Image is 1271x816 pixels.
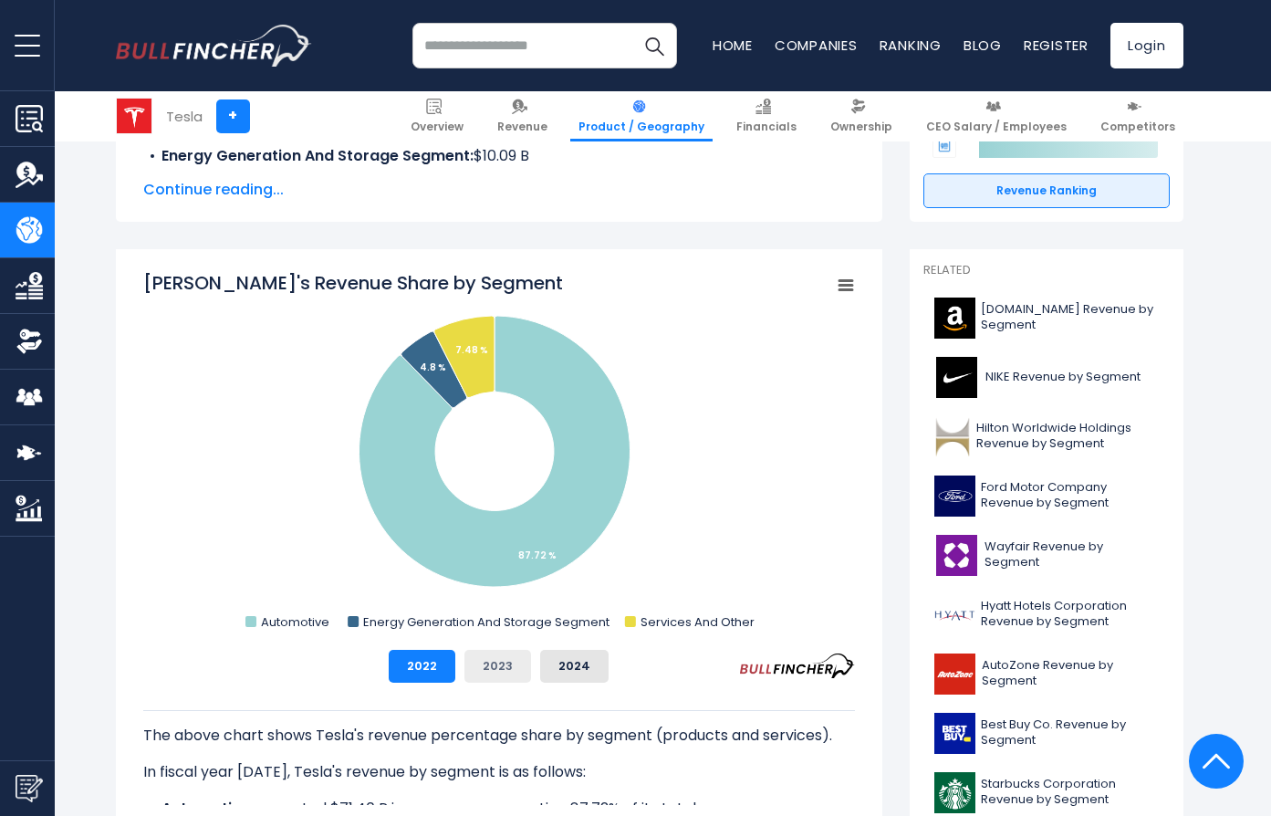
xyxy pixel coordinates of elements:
[489,91,556,141] a: Revenue
[402,91,472,141] a: Overview
[981,480,1159,511] span: Ford Motor Company Revenue by Segment
[161,145,474,166] b: Energy Generation And Storage Segment:
[455,343,488,357] tspan: 7.48 %
[934,654,977,695] img: AZO logo
[261,613,329,631] text: Automotive
[640,613,754,631] text: Services And Other
[976,421,1158,452] span: Hilton Worldwide Holdings Revenue by Segment
[775,36,858,55] a: Companies
[363,613,609,631] text: Energy Generation And Storage Segment
[143,761,855,783] p: In fiscal year [DATE], Tesla's revenue by segment is as follows:
[830,120,892,134] span: Ownership
[923,708,1170,758] a: Best Buy Co. Revenue by Segment
[923,471,1170,521] a: Ford Motor Company Revenue by Segment
[918,91,1075,141] a: CEO Salary / Employees
[982,658,1158,689] span: AutoZone Revenue by Segment
[631,23,677,68] button: Search
[116,25,312,67] img: bullfincher logo
[822,91,901,141] a: Ownership
[934,298,975,339] img: AMZN logo
[736,120,797,134] span: Financials
[143,725,855,747] p: The above chart shows Tesla's revenue percentage share by segment (products and services).
[143,270,855,635] svg: Tesla's Revenue Share by Segment
[926,120,1067,134] span: CEO Salary / Employees
[117,99,151,133] img: TSLA logo
[964,36,1002,55] a: Blog
[981,717,1159,748] span: Best Buy Co. Revenue by Segment
[1024,36,1089,55] a: Register
[1110,23,1183,68] a: Login
[934,594,975,635] img: H logo
[934,357,980,398] img: NKE logo
[518,549,557,562] tspan: 87.72 %
[143,145,855,167] li: $10.09 B
[578,120,704,134] span: Product / Geography
[713,36,753,55] a: Home
[923,352,1170,403] a: NIKE Revenue by Segment
[1100,120,1175,134] span: Competitors
[981,599,1159,630] span: Hyatt Hotels Corporation Revenue by Segment
[985,539,1159,570] span: Wayfair Revenue by Segment
[497,120,547,134] span: Revenue
[411,120,464,134] span: Overview
[985,370,1141,385] span: NIKE Revenue by Segment
[934,713,975,754] img: BBY logo
[116,25,312,67] a: Go to homepage
[923,293,1170,343] a: [DOMAIN_NAME] Revenue by Segment
[981,777,1159,808] span: Starbucks Corporation Revenue by Segment
[923,263,1170,278] p: Related
[923,649,1170,699] a: AutoZone Revenue by Segment
[934,416,972,457] img: HLT logo
[389,650,455,683] button: 2022
[923,412,1170,462] a: Hilton Worldwide Holdings Revenue by Segment
[540,650,609,683] button: 2024
[143,179,855,201] span: Continue reading...
[166,106,203,127] div: Tesla
[934,772,975,813] img: SBUX logo
[923,173,1170,208] a: Revenue Ranking
[420,361,446,374] tspan: 4.8 %
[570,91,713,141] a: Product / Geography
[923,590,1170,640] a: Hyatt Hotels Corporation Revenue by Segment
[216,99,250,133] a: +
[143,270,563,296] tspan: [PERSON_NAME]'s Revenue Share by Segment
[932,134,956,158] img: General Motors Company competitors logo
[934,476,975,517] img: F logo
[728,91,805,141] a: Financials
[464,650,531,683] button: 2023
[934,535,979,576] img: W logo
[880,36,942,55] a: Ranking
[1092,91,1183,141] a: Competitors
[981,302,1159,333] span: [DOMAIN_NAME] Revenue by Segment
[923,530,1170,581] a: Wayfair Revenue by Segment
[16,328,43,355] img: Ownership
